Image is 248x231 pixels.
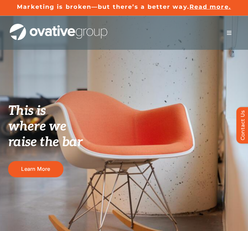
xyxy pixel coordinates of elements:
nav: Menu [220,26,238,39]
a: OG_Full_horizontal_WHT [10,23,107,29]
a: Learn More [8,161,63,177]
span: This is [8,103,46,119]
a: Marketing is broken—but there’s a better way. [17,3,189,10]
a: Read more. [189,3,231,10]
span: where we raise the bar [8,119,83,150]
span: Learn More [21,166,50,172]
